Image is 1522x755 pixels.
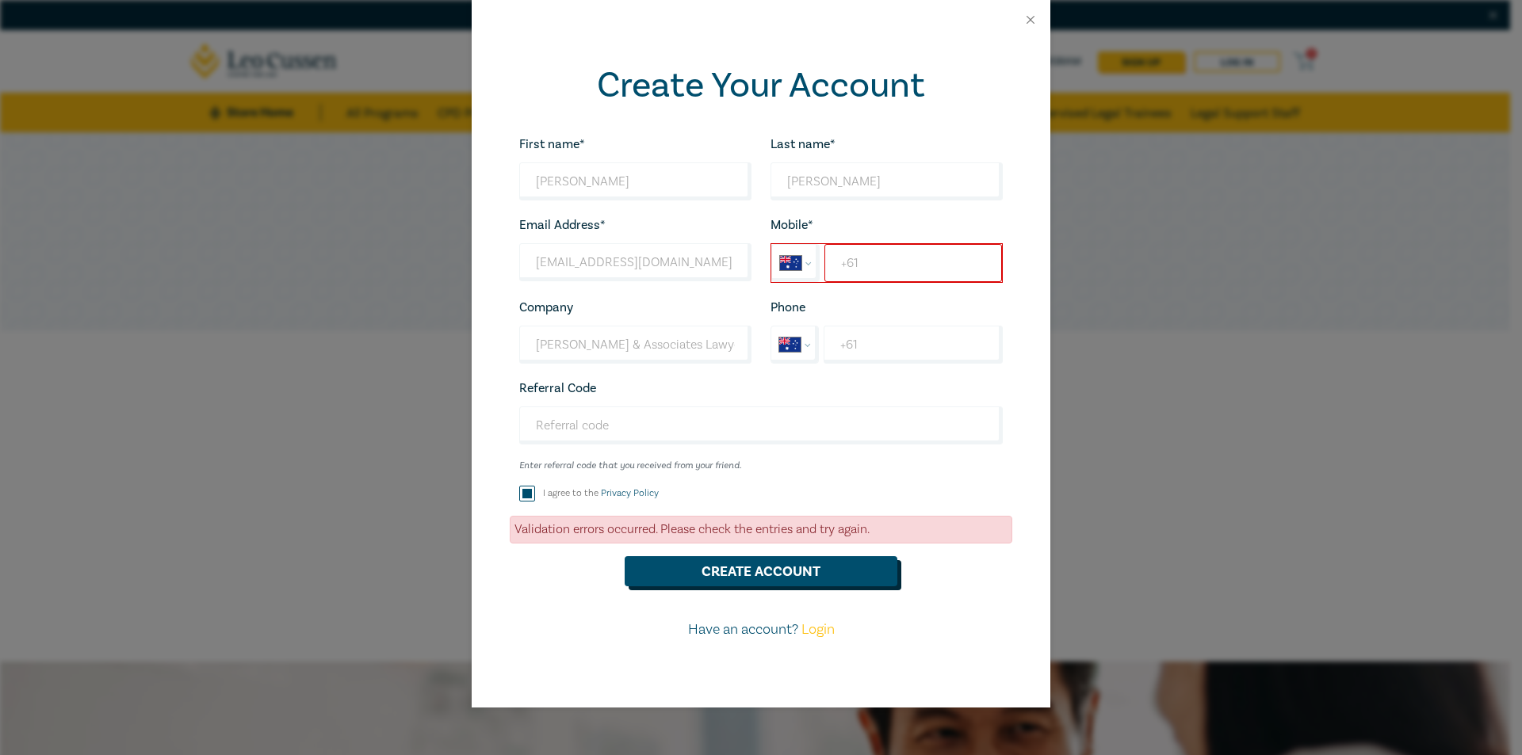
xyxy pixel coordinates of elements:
[801,620,835,639] a: Login
[625,556,897,586] button: Create Account
[519,406,1003,444] input: Referral code
[771,300,805,315] label: Phone
[519,300,573,315] label: Company
[771,162,1003,200] input: Last name*
[824,326,1003,364] input: Enter phone number
[601,487,659,499] a: Privacy Policy
[519,243,751,281] input: Your email
[824,244,1002,282] input: Enter Mobile number
[771,137,836,151] label: Last name*
[519,460,1003,471] small: Enter referral code that you received from your friend.
[519,326,751,364] input: Company
[543,486,659,500] label: I agree to the
[1023,13,1038,27] button: Close
[519,162,751,200] input: First name*
[519,218,606,232] label: Email Address*
[510,516,1012,543] div: Validation errors occurred. Please check the entries and try again.
[771,218,813,232] label: Mobile*
[510,620,1012,640] p: Have an account?
[519,381,596,395] label: Referral Code
[519,65,1003,106] h2: Create Your Account
[519,137,585,151] label: First name*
